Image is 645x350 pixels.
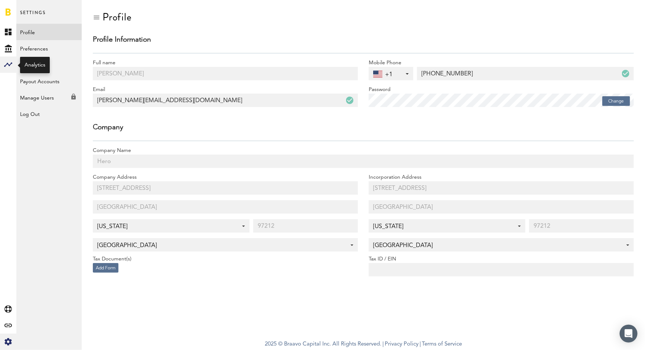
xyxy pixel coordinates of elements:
label: Company Address [93,174,358,181]
div: Profile [102,11,132,23]
span: Support [16,5,42,12]
div: Company [93,124,634,135]
span: [GEOGRAPHIC_DATA] [373,239,622,252]
div: Analytics [25,61,45,69]
input: ( ) - [417,67,634,80]
button: Add Form [93,263,118,273]
label: Incorporation Address [369,174,634,181]
a: Billing [16,56,82,73]
span: [GEOGRAPHIC_DATA] [97,239,346,252]
label: Email [93,86,358,94]
label: Company Name [93,147,634,155]
a: Profile [16,24,82,40]
a: Terms of Service [422,341,462,347]
div: Available only for Executive Analytics subscribers and funding clients [16,89,82,103]
label: Password [369,86,634,94]
label: Tax ID / EIN [369,255,634,263]
span: [US_STATE] [97,220,238,233]
span: 2025 © Braavo Capital Inc. All Rights Reserved. [265,339,381,350]
a: Payout Accounts [16,73,82,89]
span: +1 [385,71,413,78]
label: Mobile Phone [369,59,634,67]
div: Profile Information [93,36,634,47]
div: Open Intercom Messenger [620,325,638,343]
label: Full name [93,59,358,67]
span: [US_STATE] [373,220,514,233]
label: Tax Document(s) [93,255,358,263]
img: us.svg [373,71,382,78]
a: Preferences [16,40,82,56]
button: Change [602,96,630,106]
a: Privacy Policy [385,341,418,347]
div: Log Out [16,106,82,119]
span: Settings [20,8,46,24]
